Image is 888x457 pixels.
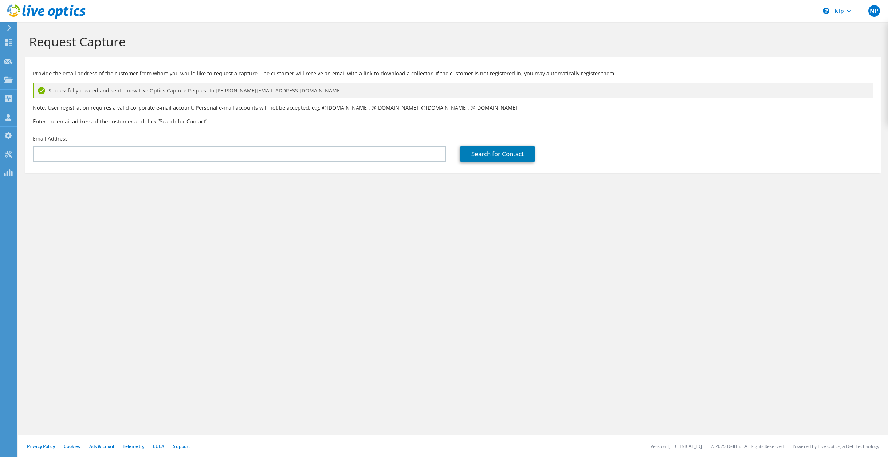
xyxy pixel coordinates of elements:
[651,443,702,449] li: Version: [TECHNICAL_ID]
[89,443,114,449] a: Ads & Email
[64,443,80,449] a: Cookies
[33,117,873,125] h3: Enter the email address of the customer and click “Search for Contact”.
[868,5,880,17] span: NP
[153,443,164,449] a: EULA
[33,135,68,142] label: Email Address
[460,146,535,162] a: Search for Contact
[793,443,879,449] li: Powered by Live Optics, a Dell Technology
[48,87,342,95] span: Successfully created and sent a new Live Optics Capture Request to [PERSON_NAME][EMAIL_ADDRESS][D...
[33,70,873,78] p: Provide the email address of the customer from whom you would like to request a capture. The cust...
[173,443,190,449] a: Support
[711,443,784,449] li: © 2025 Dell Inc. All Rights Reserved
[33,104,873,112] p: Note: User registration requires a valid corporate e-mail account. Personal e-mail accounts will ...
[27,443,55,449] a: Privacy Policy
[123,443,144,449] a: Telemetry
[823,8,829,14] svg: \n
[29,34,873,49] h1: Request Capture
